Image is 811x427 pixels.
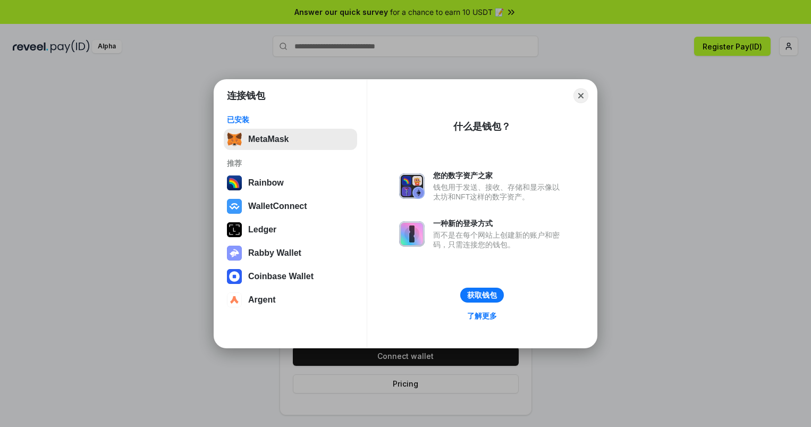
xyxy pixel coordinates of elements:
img: svg+xml,%3Csvg%20xmlns%3D%22http%3A%2F%2Fwww.w3.org%2F2000%2Fsvg%22%20width%3D%2228%22%20height%3... [227,222,242,237]
div: 推荐 [227,158,354,168]
button: 获取钱包 [460,288,504,303]
button: Coinbase Wallet [224,266,357,287]
h1: 连接钱包 [227,89,265,102]
div: 获取钱包 [467,290,497,300]
img: svg+xml,%3Csvg%20width%3D%2228%22%20height%3D%2228%22%20viewBox%3D%220%200%2028%2028%22%20fill%3D... [227,269,242,284]
div: 而不是在每个网站上创建新的账户和密码，只需连接您的钱包。 [433,230,565,249]
div: 钱包用于发送、接收、存储和显示像以太坊和NFT这样的数字资产。 [433,182,565,202]
a: 了解更多 [461,309,503,323]
img: svg+xml,%3Csvg%20width%3D%22120%22%20height%3D%22120%22%20viewBox%3D%220%200%20120%20120%22%20fil... [227,175,242,190]
div: Rabby Wallet [248,248,301,258]
div: Argent [248,295,276,305]
img: svg+xml,%3Csvg%20xmlns%3D%22http%3A%2F%2Fwww.w3.org%2F2000%2Fsvg%22%20fill%3D%22none%22%20viewBox... [399,221,425,247]
div: Coinbase Wallet [248,272,314,281]
div: 一种新的登录方式 [433,219,565,228]
div: 什么是钱包？ [453,120,511,133]
img: svg+xml,%3Csvg%20xmlns%3D%22http%3A%2F%2Fwww.w3.org%2F2000%2Fsvg%22%20fill%3D%22none%22%20viewBox... [227,246,242,261]
img: svg+xml,%3Csvg%20width%3D%2228%22%20height%3D%2228%22%20viewBox%3D%220%200%2028%2028%22%20fill%3D... [227,199,242,214]
button: Rainbow [224,172,357,194]
button: Rabby Wallet [224,242,357,264]
button: WalletConnect [224,196,357,217]
button: Close [573,88,588,103]
button: MetaMask [224,129,357,150]
div: WalletConnect [248,202,307,211]
button: Argent [224,289,357,311]
div: Ledger [248,225,276,235]
img: svg+xml,%3Csvg%20xmlns%3D%22http%3A%2F%2Fwww.w3.org%2F2000%2Fsvg%22%20fill%3D%22none%22%20viewBox... [399,173,425,199]
img: svg+xml,%3Csvg%20width%3D%2228%22%20height%3D%2228%22%20viewBox%3D%220%200%2028%2028%22%20fill%3D... [227,292,242,307]
div: Rainbow [248,178,284,188]
div: MetaMask [248,135,289,144]
div: 已安装 [227,115,354,124]
div: 您的数字资产之家 [433,171,565,180]
img: svg+xml,%3Csvg%20fill%3D%22none%22%20height%3D%2233%22%20viewBox%3D%220%200%2035%2033%22%20width%... [227,132,242,147]
div: 了解更多 [467,311,497,321]
button: Ledger [224,219,357,240]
